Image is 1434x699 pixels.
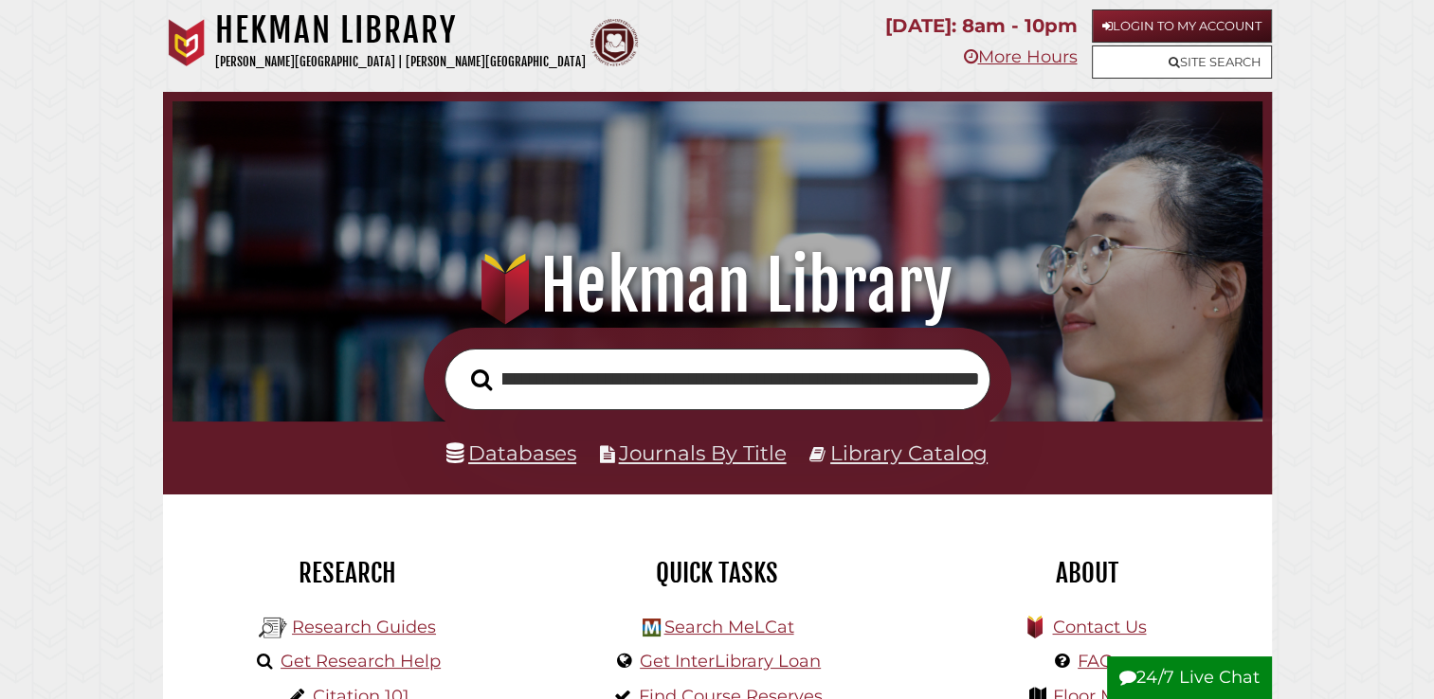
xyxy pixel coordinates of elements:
a: Contact Us [1052,617,1146,637]
img: Hekman Library Logo [259,614,287,642]
img: Calvin Theological Seminary [590,19,638,66]
a: Login to My Account [1092,9,1272,43]
a: Journals By Title [619,440,787,465]
a: Databases [446,440,576,465]
h2: About [917,557,1258,589]
h1: Hekman Library [215,9,586,51]
i: Search [471,367,492,390]
a: Site Search [1092,45,1272,79]
a: More Hours [963,46,1077,67]
a: Get Research Help [281,651,441,672]
h1: Hekman Library [193,244,1241,328]
a: FAQs [1078,651,1122,672]
img: Calvin University [163,19,210,66]
p: [PERSON_NAME][GEOGRAPHIC_DATA] | [PERSON_NAME][GEOGRAPHIC_DATA] [215,51,586,73]
a: Research Guides [292,617,436,637]
a: Library Catalog [830,440,988,465]
button: Search [462,364,501,397]
img: Hekman Library Logo [643,618,661,636]
h2: Quick Tasks [547,557,888,589]
a: Search MeLCat [663,617,793,637]
h2: Research [177,557,518,589]
a: Get InterLibrary Loan [640,651,821,672]
p: [DATE]: 8am - 10pm [885,9,1077,43]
